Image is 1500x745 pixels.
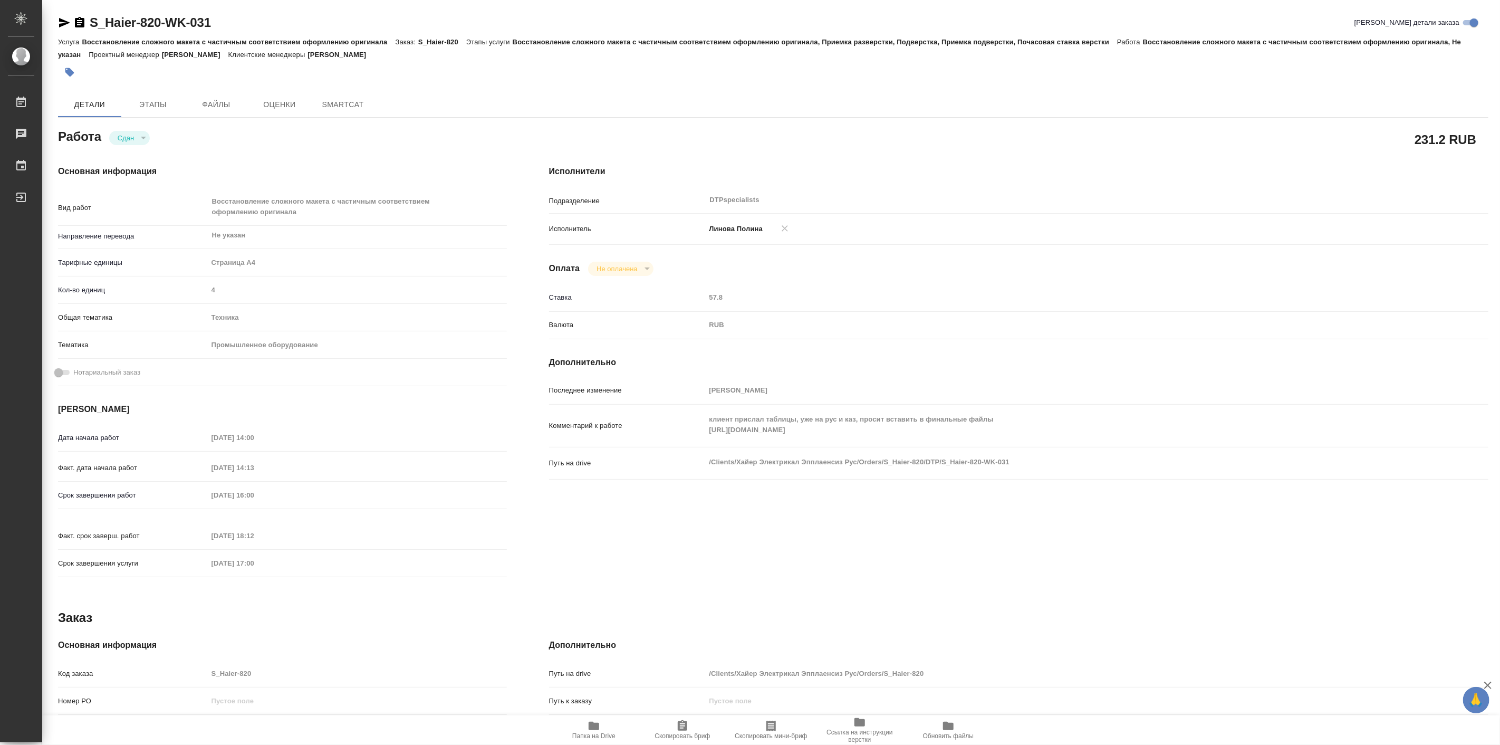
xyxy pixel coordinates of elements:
[208,460,300,475] input: Пустое поле
[549,292,706,303] p: Ставка
[58,38,82,46] p: Услуга
[655,732,710,740] span: Скопировать бриф
[549,421,706,431] p: Комментарий к работе
[513,38,1117,46] p: Восстановление сложного макета с частичным соответствием оформлению оригинала, Приемка разверстки...
[73,16,86,29] button: Скопировать ссылку
[706,383,1410,398] input: Пустое поле
[815,715,904,745] button: Ссылка на инструкции верстки
[58,312,208,323] p: Общая тематика
[208,488,300,503] input: Пустое поле
[58,403,507,416] h4: [PERSON_NAME]
[572,732,616,740] span: Папка на Drive
[396,38,418,46] p: Заказ:
[466,38,513,46] p: Этапы услуги
[58,531,208,541] p: Факт. срок заверш. работ
[82,38,395,46] p: Восстановление сложного макета с частичным соответствием оформлению оригинала
[549,224,706,234] p: Исполнитель
[307,51,374,59] p: [PERSON_NAME]
[735,732,807,740] span: Скопировать мини-бриф
[588,262,653,276] div: Сдан
[822,729,898,743] span: Ссылка на инструкции верстки
[638,715,727,745] button: Скопировать бриф
[114,133,137,142] button: Сдан
[550,715,638,745] button: Папка на Drive
[58,609,92,626] h2: Заказ
[208,309,507,327] div: Техника
[549,385,706,396] p: Последнее изменение
[549,165,1488,178] h4: Исполнители
[89,51,161,59] p: Проектный менеджер
[706,410,1410,439] textarea: клиент прислал таблицы, уже на рус и каз, просит вставить в финальные файлы [URL][DOMAIN_NAME]
[706,453,1410,471] textarea: /Clients/Хайер Электрикал Эпплаенсиз Рус/Orders/S_Haier-820/DTP/S_Haier-820-WK-031
[727,715,815,745] button: Скопировать мини-бриф
[208,556,300,571] input: Пустое поле
[549,668,706,679] p: Путь на drive
[162,51,228,59] p: [PERSON_NAME]
[706,290,1410,305] input: Пустое поле
[208,528,300,543] input: Пустое поле
[549,196,706,206] p: Подразделение
[208,430,300,445] input: Пустое поле
[58,463,208,473] p: Факт. дата начала работ
[191,98,242,111] span: Файлы
[58,285,208,295] p: Кол-во единиц
[58,490,208,501] p: Срок завершения работ
[58,668,208,679] p: Код заказа
[318,98,368,111] span: SmartCat
[208,666,507,681] input: Пустое поле
[58,126,101,145] h2: Работа
[228,51,308,59] p: Клиентские менеджеры
[58,61,81,84] button: Добавить тэг
[1354,17,1459,28] span: [PERSON_NAME] детали заказа
[1415,130,1476,148] h2: 231.2 RUB
[90,15,211,30] a: S_Haier-820-WK-031
[58,696,208,706] p: Номер РО
[706,224,763,234] p: Линова Полина
[549,458,706,469] p: Путь на drive
[58,433,208,443] p: Дата начала работ
[58,558,208,569] p: Срок завершения услуги
[58,231,208,242] p: Направление перевода
[418,38,466,46] p: S_Haier-820
[923,732,974,740] span: Обновить файлы
[706,693,1410,709] input: Пустое поле
[706,666,1410,681] input: Пустое поле
[904,715,993,745] button: Обновить файлы
[58,340,208,350] p: Тематика
[1463,687,1489,713] button: 🙏
[549,320,706,330] p: Валюта
[1117,38,1143,46] p: Работа
[58,16,71,29] button: Скопировать ссылку для ЯМессенджера
[208,336,507,354] div: Промышленное оборудование
[73,367,140,378] span: Нотариальный заказ
[208,693,507,709] input: Пустое поле
[128,98,178,111] span: Этапы
[58,257,208,268] p: Тарифные единицы
[58,203,208,213] p: Вид работ
[1467,689,1485,711] span: 🙏
[58,165,507,178] h4: Основная информация
[549,262,580,275] h4: Оплата
[549,356,1488,369] h4: Дополнительно
[254,98,305,111] span: Оценки
[208,282,507,298] input: Пустое поле
[549,639,1488,652] h4: Дополнительно
[593,264,640,273] button: Не оплачена
[549,696,706,706] p: Путь к заказу
[208,254,507,272] div: Страница А4
[58,639,507,652] h4: Основная информация
[706,316,1410,334] div: RUB
[109,131,150,145] div: Сдан
[64,98,115,111] span: Детали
